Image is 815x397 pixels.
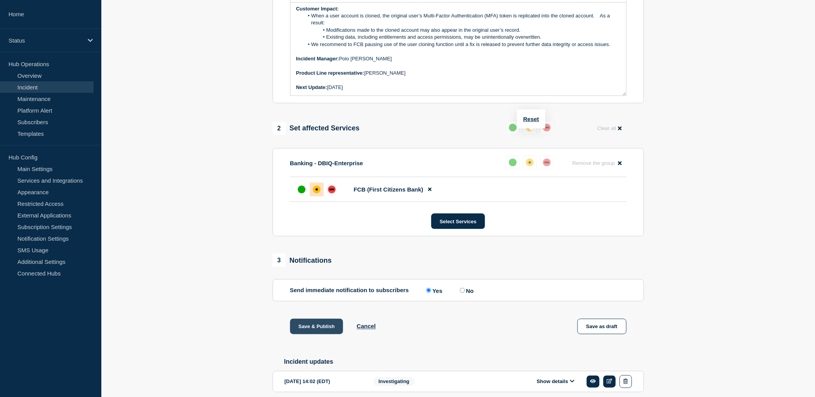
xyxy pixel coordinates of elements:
div: up [509,159,517,166]
button: down [540,156,554,169]
div: Message [290,3,626,96]
div: [DATE] 14:02 (EDT) [285,375,362,388]
p: [DATE] [296,84,620,91]
button: Save as draft [578,319,627,334]
strong: Customer Impact: [296,6,339,12]
button: Save & Publish [290,319,343,334]
div: up [298,186,306,193]
div: down [543,159,551,166]
button: Show details [535,378,577,385]
label: No [458,287,474,294]
button: Remove the group [568,156,627,171]
span: Remove the group [572,160,615,166]
button: Clear all [593,121,626,136]
div: down [328,186,336,193]
div: affected [313,186,321,193]
span: We recommend to FCB pausing use of the user cloning function until a fix is released to prevent f... [311,41,611,47]
p: Banking - DBIQ-Enterprise [290,160,363,166]
div: Set affected Services [273,122,360,135]
span: 3 [273,254,286,267]
div: down [543,124,551,132]
h2: Incident updates [284,359,644,366]
label: Yes [424,287,443,294]
span: When a user account is cloned, the original user’s Multi-Factor Authentication (MFA) token is rep... [311,13,612,26]
div: Notifications [273,254,332,267]
button: affected [523,156,537,169]
div: Send immediate notification to subscribers [290,287,627,294]
strong: Next Update: [296,84,327,90]
button: up [506,156,520,169]
div: affected [526,159,534,166]
strong: Product Line representative: [296,70,364,76]
div: up [509,124,517,132]
span: Modifications made to the cloned account may also appear in the original user’s record. [326,27,521,33]
button: Select Services [431,214,485,229]
p: Polo [PERSON_NAME] [296,55,620,62]
button: Cancel [357,323,376,330]
span: FCB (First Citizens Bank) [354,186,424,193]
strong: Incident Manager: [296,56,339,62]
button: Reset [523,116,539,122]
span: Existing data, including entitlements and access permissions, may be unintentionally overwritten. [326,34,542,40]
input: Yes [426,288,431,293]
button: up [506,121,520,135]
span: 2 [273,122,286,135]
span: Investigating [374,377,415,386]
p: Status [9,37,83,44]
p: Send immediate notification to subscribers [290,287,409,294]
span: [PERSON_NAME] [364,70,406,76]
button: down [540,121,554,135]
input: No [460,288,465,293]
